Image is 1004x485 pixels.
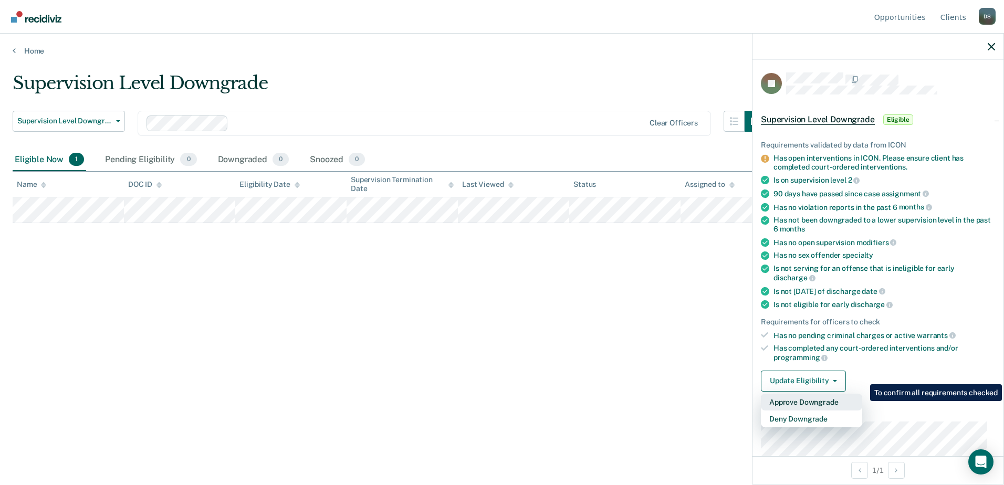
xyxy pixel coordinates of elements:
div: Has open interventions in ICON. Please ensure client has completed court-ordered interventions. [773,154,995,172]
span: discharge [773,273,815,282]
button: Profile dropdown button [979,8,996,25]
div: 90 days have passed since case [773,189,995,198]
div: Is not [DATE] of discharge [773,287,995,296]
span: months [899,203,932,211]
div: Has no sex offender [773,251,995,260]
div: Has completed any court-ordered interventions and/or [773,344,995,362]
div: Dropdown Menu [761,394,862,427]
div: Last Viewed [462,180,513,189]
span: modifiers [856,238,897,247]
div: D S [979,8,996,25]
span: Supervision Level Downgrade [17,117,112,125]
div: Eligibility Date [239,180,300,189]
span: warrants [917,331,956,340]
span: 0 [349,153,365,166]
span: discharge [851,300,893,309]
div: Supervision Level Downgrade [13,72,766,102]
span: 0 [180,153,196,166]
div: Name [17,180,46,189]
div: Supervision Termination Date [351,175,454,193]
span: Supervision Level Downgrade [761,114,875,125]
span: 2 [848,176,860,184]
div: Has no pending criminal charges or active [773,331,995,340]
span: months [780,225,805,233]
span: Eligible [883,114,913,125]
span: programming [773,353,828,362]
div: Requirements validated by data from ICON [761,141,995,150]
div: Has not been downgraded to a lower supervision level in the past 6 [773,216,995,234]
div: Has no open supervision [773,238,995,247]
div: Supervision Level DowngradeEligible [752,103,1003,136]
div: Is not serving for an offense that is ineligible for early [773,264,995,282]
div: Requirements for officers to check [761,318,995,326]
button: Deny Downgrade [761,410,862,427]
div: 1 / 1 [752,456,1003,484]
div: DOC ID [128,180,162,189]
span: assignment [882,189,929,198]
div: Has no violation reports in the past 6 [773,203,995,212]
div: Open Intercom Messenger [968,449,993,475]
button: Previous Opportunity [851,462,868,479]
div: Status [573,180,596,189]
span: date [862,287,885,296]
div: Eligible Now [13,149,86,172]
div: Downgraded [216,149,291,172]
button: Next Opportunity [888,462,905,479]
div: Is not eligible for early [773,300,995,309]
dt: Supervision [761,408,995,417]
div: Is on supervision level [773,175,995,185]
img: Recidiviz [11,11,61,23]
span: 0 [273,153,289,166]
div: Clear officers [650,119,698,128]
span: 1 [69,153,84,166]
button: Approve Downgrade [761,394,862,410]
div: Assigned to [685,180,734,189]
button: Update Eligibility [761,371,846,392]
div: Snoozed [308,149,367,172]
span: specialty [842,251,873,259]
div: Pending Eligibility [103,149,198,172]
a: Home [13,46,991,56]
